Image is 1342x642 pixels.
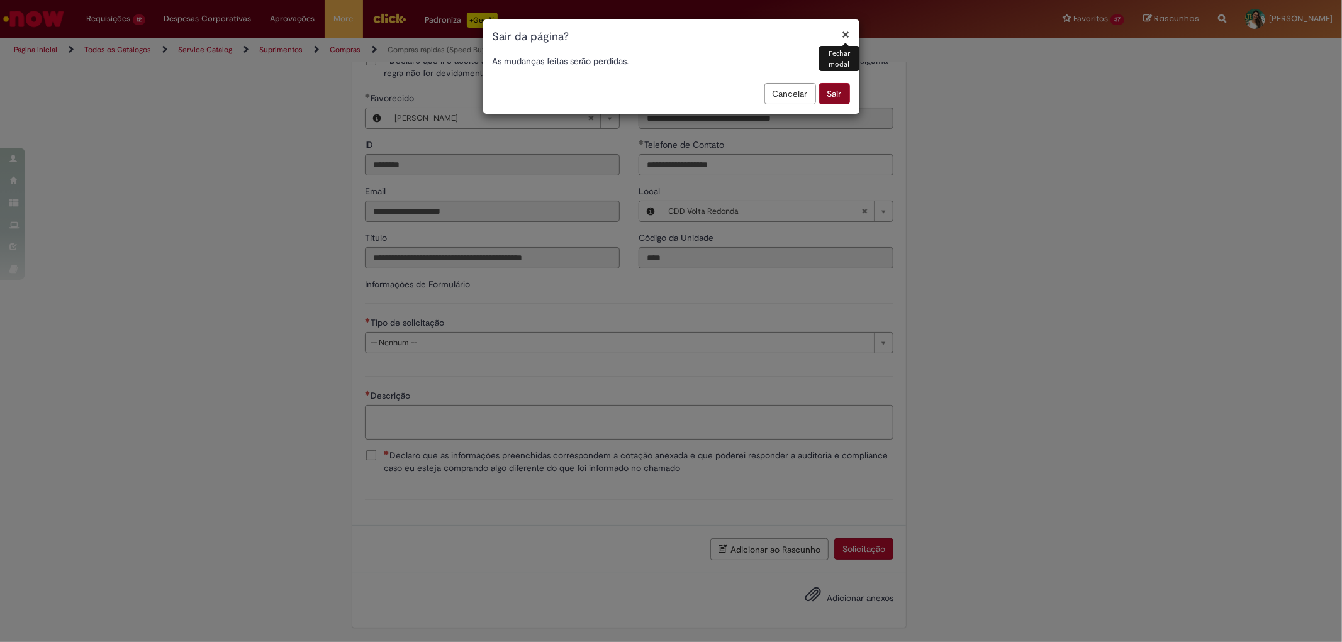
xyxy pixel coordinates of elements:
[493,29,850,45] h1: Sair da página?
[764,83,816,104] button: Cancelar
[819,46,859,71] div: Fechar modal
[493,55,850,67] p: As mudanças feitas serão perdidas.
[842,28,850,41] button: Fechar modal
[819,83,850,104] button: Sair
